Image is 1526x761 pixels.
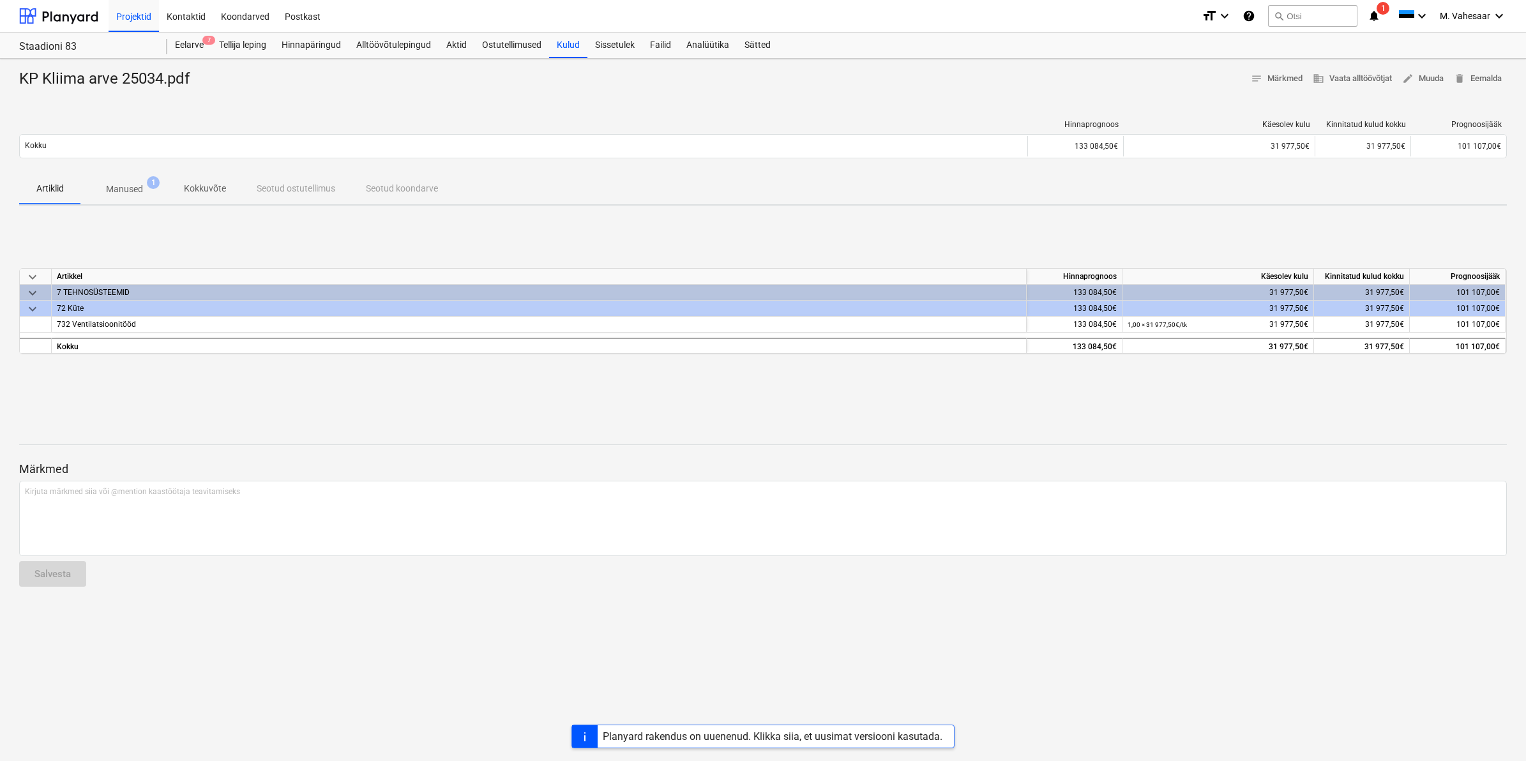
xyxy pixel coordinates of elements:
[1313,72,1392,86] span: Vaata alltöövõtjat
[1410,285,1506,301] div: 101 107,00€
[1128,317,1308,333] div: 31 977,50€
[106,183,143,196] p: Manused
[1410,338,1506,354] div: 101 107,00€
[1251,73,1262,84] span: notes
[439,33,474,58] a: Aktid
[274,33,349,58] a: Hinnapäringud
[1416,120,1502,129] div: Prognoosijääk
[549,33,587,58] a: Kulud
[25,269,40,285] span: keyboard_arrow_down
[1320,120,1406,129] div: Kinnitatud kulud kokku
[679,33,737,58] a: Analüütika
[1313,73,1324,84] span: business
[1251,72,1303,86] span: Märkmed
[1129,120,1310,129] div: Käesolev kulu
[25,301,40,317] span: keyboard_arrow_down
[202,36,215,45] span: 7
[603,730,942,742] div: Planyard rakendus on uuenenud. Klikka siia, et uusimat versiooni kasutada.
[642,33,679,58] a: Failid
[1246,69,1308,89] button: Märkmed
[1314,338,1410,354] div: 31 977,50€
[1129,142,1310,151] div: 31 977,50€
[737,33,778,58] a: Sätted
[587,33,642,58] a: Sissetulek
[1458,142,1501,151] span: 101 107,00€
[1027,301,1122,317] div: 133 084,50€
[167,33,211,58] a: Eelarve7
[1128,321,1187,328] small: 1,00 × 31 977,50€ / tk
[1449,69,1507,89] button: Eemalda
[1402,73,1414,84] span: edit
[1314,301,1410,317] div: 31 977,50€
[147,176,160,189] span: 1
[1365,320,1404,329] span: 31 977,50€
[1454,72,1502,86] span: Eemalda
[1456,320,1500,329] span: 101 107,00€
[25,140,47,151] p: Kokku
[19,40,152,54] div: Staadioni 83
[1122,269,1314,285] div: Käesolev kulu
[1397,69,1449,89] button: Muuda
[25,285,40,301] span: keyboard_arrow_down
[19,69,200,89] div: KP Kliima arve 25034.pdf
[1128,285,1308,301] div: 31 977,50€
[1315,136,1410,156] div: 31 977,50€
[1128,301,1308,317] div: 31 977,50€
[167,33,211,58] div: Eelarve
[211,33,274,58] a: Tellija leping
[57,301,1021,316] div: 72 Küte
[1027,317,1122,333] div: 133 084,50€
[474,33,549,58] a: Ostutellimused
[1027,285,1122,301] div: 133 084,50€
[52,269,1027,285] div: Artikkel
[184,182,226,195] p: Kokkuvõte
[34,182,65,195] p: Artiklid
[1454,73,1465,84] span: delete
[1308,69,1397,89] button: Vaata alltöövõtjat
[349,33,439,58] a: Alltöövõtulepingud
[1027,269,1122,285] div: Hinnaprognoos
[1027,136,1123,156] div: 133 084,50€
[1410,269,1506,285] div: Prognoosijääk
[57,320,136,329] span: 732 Ventilatsioonitööd
[19,462,1507,477] p: Märkmed
[57,285,1021,300] div: 7 TEHNOSÜSTEEMID
[52,338,1027,354] div: Kokku
[1033,120,1119,129] div: Hinnaprognoos
[1410,301,1506,317] div: 101 107,00€
[1027,338,1122,354] div: 133 084,50€
[1314,269,1410,285] div: Kinnitatud kulud kokku
[1128,339,1308,355] div: 31 977,50€
[1314,285,1410,301] div: 31 977,50€
[1402,72,1444,86] span: Muuda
